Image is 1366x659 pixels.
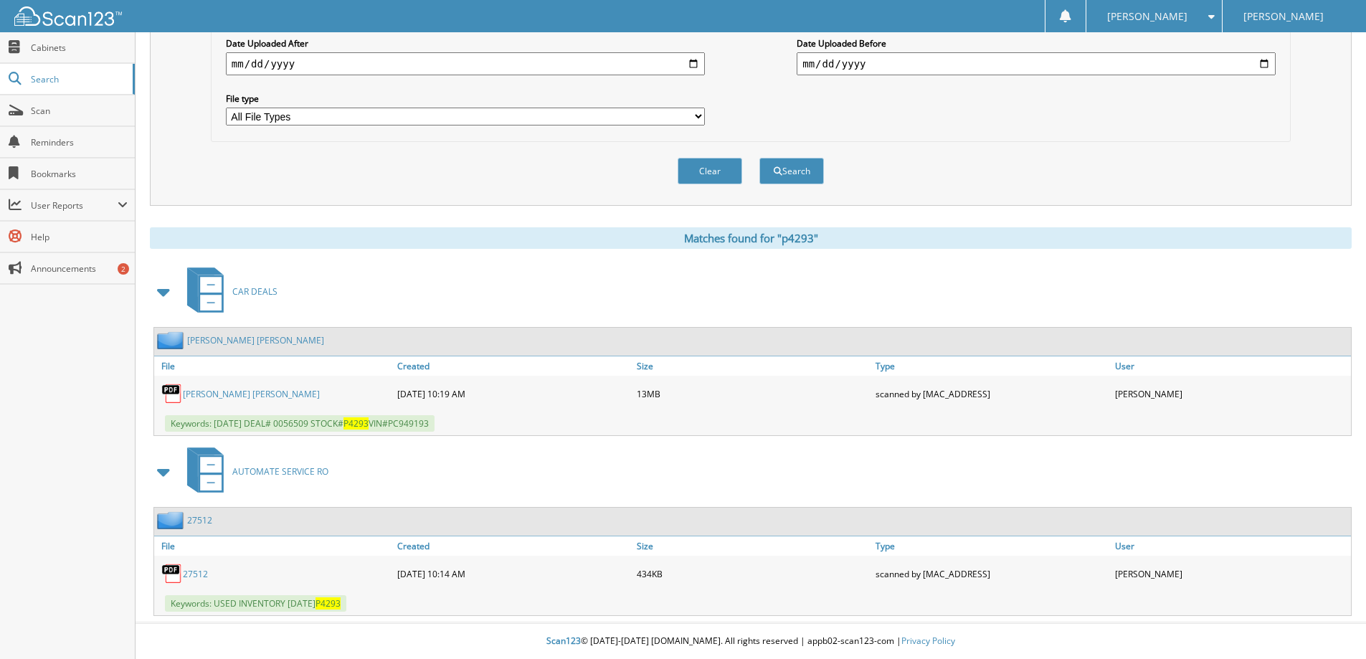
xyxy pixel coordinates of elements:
[394,379,633,408] div: [DATE] 10:19 AM
[187,514,212,526] a: 27512
[157,511,187,529] img: folder2.png
[226,37,705,49] label: Date Uploaded After
[179,263,278,320] a: CAR DEALS
[1111,356,1351,376] a: User
[797,37,1276,49] label: Date Uploaded Before
[232,465,328,478] span: AUTOMATE SERVICE RO
[546,635,581,647] span: Scan123
[1243,12,1324,21] span: [PERSON_NAME]
[31,73,125,85] span: Search
[394,536,633,556] a: Created
[1107,12,1187,21] span: [PERSON_NAME]
[154,536,394,556] a: File
[1111,379,1351,408] div: [PERSON_NAME]
[872,559,1111,588] div: scanned by [MAC_ADDRESS]
[678,158,742,184] button: Clear
[872,536,1111,556] a: Type
[150,227,1352,249] div: Matches found for "p4293"
[901,635,955,647] a: Privacy Policy
[136,624,1366,659] div: © [DATE]-[DATE] [DOMAIN_NAME]. All rights reserved | appb02-scan123-com |
[31,136,128,148] span: Reminders
[1111,536,1351,556] a: User
[226,93,705,105] label: File type
[633,379,873,408] div: 13MB
[872,379,1111,408] div: scanned by [MAC_ADDRESS]
[165,415,435,432] span: Keywords: [DATE] DEAL# 0056509 STOCK# VIN#PC949193
[183,568,208,580] a: 27512
[179,443,328,500] a: AUTOMATE SERVICE RO
[187,334,324,346] a: [PERSON_NAME] [PERSON_NAME]
[797,52,1276,75] input: end
[161,563,183,584] img: PDF.png
[31,105,128,117] span: Scan
[31,262,128,275] span: Announcements
[394,559,633,588] div: [DATE] 10:14 AM
[394,356,633,376] a: Created
[154,356,394,376] a: File
[872,356,1111,376] a: Type
[316,597,341,610] span: P4293
[31,168,128,180] span: Bookmarks
[118,263,129,275] div: 2
[31,231,128,243] span: Help
[165,595,346,612] span: Keywords: USED INVENTORY [DATE]
[1111,559,1351,588] div: [PERSON_NAME]
[633,356,873,376] a: Size
[157,331,187,349] img: folder2.png
[226,52,705,75] input: start
[161,383,183,404] img: PDF.png
[31,42,128,54] span: Cabinets
[183,388,320,400] a: [PERSON_NAME] [PERSON_NAME]
[759,158,824,184] button: Search
[633,559,873,588] div: 434KB
[232,285,278,298] span: CAR DEALS
[31,199,118,212] span: User Reports
[633,536,873,556] a: Size
[343,417,369,430] span: P4293
[14,6,122,26] img: scan123-logo-white.svg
